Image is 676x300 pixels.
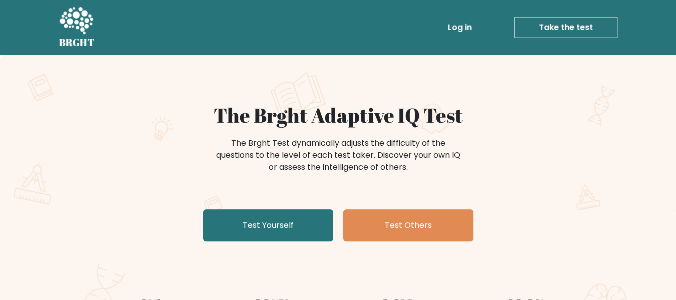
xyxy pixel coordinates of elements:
[343,209,473,241] a: Test Others
[203,209,333,241] a: Test Yourself
[59,4,95,51] a: BRGHT
[94,103,582,127] h1: The Brght Adaptive IQ Test
[59,37,95,49] h5: BRGHT
[444,18,476,38] a: Log in
[213,137,463,173] div: The Brght Test dynamically adjusts the difficulty of the questions to the level of each test take...
[514,17,617,38] a: Take the test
